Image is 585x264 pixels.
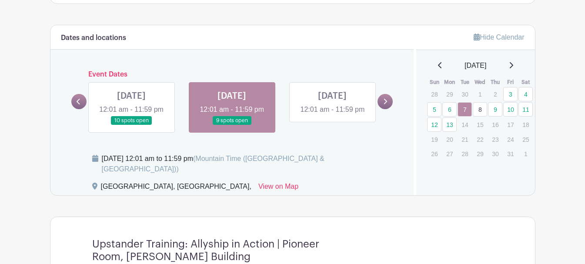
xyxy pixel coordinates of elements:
[503,78,518,87] th: Fri
[442,117,457,132] a: 13
[488,118,502,131] p: 16
[518,87,533,101] a: 4
[101,181,251,195] div: [GEOGRAPHIC_DATA], [GEOGRAPHIC_DATA],
[503,87,518,101] a: 3
[458,87,472,101] p: 30
[488,78,503,87] th: Thu
[473,147,487,160] p: 29
[503,147,518,160] p: 31
[442,133,457,146] p: 20
[102,154,404,174] div: [DATE] 12:01 am to 11:59 pm
[61,34,126,42] h6: Dates and locations
[518,118,533,131] p: 18
[518,133,533,146] p: 25
[442,87,457,101] p: 29
[427,87,441,101] p: 28
[427,133,441,146] p: 19
[458,147,472,160] p: 28
[457,78,472,87] th: Tue
[488,147,502,160] p: 30
[87,70,378,79] h6: Event Dates
[458,133,472,146] p: 21
[458,102,472,117] a: 7
[488,87,502,101] p: 2
[442,102,457,117] a: 6
[473,102,487,117] a: 8
[102,155,324,173] span: (Mountain Time ([GEOGRAPHIC_DATA] & [GEOGRAPHIC_DATA]))
[518,102,533,117] a: 11
[518,78,533,87] th: Sat
[473,133,487,146] p: 22
[427,117,441,132] a: 12
[474,33,524,41] a: Hide Calendar
[92,238,331,263] h4: Upstander Training: Allyship in Action | Pioneer Room, [PERSON_NAME] Building
[458,118,472,131] p: 14
[465,60,486,71] span: [DATE]
[472,78,488,87] th: Wed
[427,102,441,117] a: 5
[488,102,502,117] a: 9
[488,133,502,146] p: 23
[258,181,298,195] a: View on Map
[442,78,457,87] th: Mon
[473,87,487,101] p: 1
[518,147,533,160] p: 1
[427,147,441,160] p: 26
[427,78,442,87] th: Sun
[503,133,518,146] p: 24
[442,147,457,160] p: 27
[503,102,518,117] a: 10
[473,118,487,131] p: 15
[503,118,518,131] p: 17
